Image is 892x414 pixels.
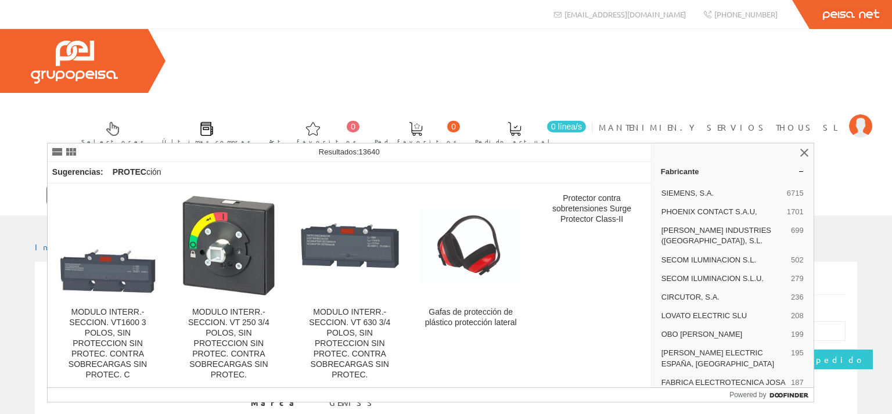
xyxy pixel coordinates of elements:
[791,311,804,321] span: 208
[661,225,786,246] span: [PERSON_NAME] INDUSTRIES ([GEOGRAPHIC_DATA]), S.L.
[661,207,782,217] span: PHOENIX CONTACT S.A.U,
[113,167,146,177] strong: PROTEC
[359,147,380,156] span: 13640
[791,255,804,265] span: 502
[251,397,321,409] span: Marca
[652,162,814,181] a: Fabricante
[31,41,118,84] img: Grupo Peisa
[661,348,786,369] span: [PERSON_NAME] ELECTRIC ESPAÑA, [GEOGRAPHIC_DATA]
[329,397,377,409] div: GEWISS
[791,225,804,246] span: 699
[70,112,150,152] a: Selectores
[447,121,460,132] span: 0
[599,121,843,133] span: MANTENIMIEN.Y SERVIOS THOUS SL
[420,208,521,284] img: Gafas de protección de plástico protección lateral
[661,292,786,303] span: CIRCUTOR, S.A.
[180,193,277,298] img: MODULO INTERR.-SECCION. VT 250 3/4 POLOS, SIN PROTECCION SIN PROTEC. CONTRA SOBRECARGAS SIN PROTEC.
[661,273,786,284] span: SECOM ILUMINACION S.L.U.
[791,329,804,340] span: 199
[787,188,804,199] span: 6715
[108,162,166,183] div: ción
[541,193,642,225] div: Protector contra sobretensiones Surge Protector Class-II
[411,184,531,394] a: Gafas de protección de plástico protección lateral Gafas de protección de plástico protección lat...
[791,273,804,284] span: 279
[791,292,804,303] span: 236
[150,112,257,152] a: Últimas compras
[791,377,804,398] span: 187
[547,121,586,132] span: 0 línea/s
[48,164,106,181] div: Sugerencias:
[599,112,872,123] a: MANTENIMIEN.Y SERVIOS THOUS SL
[661,311,786,321] span: LOVATO ELECTRIC SLU
[57,307,159,380] div: MODULO INTERR.-SECCION. VT1600 3 POLOS, SIN PROTECCION SIN PROTEC. CONTRA SOBRECARGAS SIN PROTEC. C
[290,184,410,394] a: MODULO INTERR.-SECCION. VT 630 3/4 POLOS, SIN PROTECCION SIN PROTEC. CONTRA SOBRECARGAS SIN PROTE...
[420,307,521,328] div: Gafas de protección de plástico protección lateral
[714,9,778,19] span: [PHONE_NUMBER]
[168,184,289,394] a: MODULO INTERR.-SECCION. VT 250 3/4 POLOS, SIN PROTECCION SIN PROTEC. CONTRA SOBRECARGAS SIN PROTE...
[81,136,144,147] span: Selectores
[531,184,652,394] a: Protector contra sobretensiones Surge Protector Class-II
[269,136,357,147] span: Art. favoritos
[661,377,786,398] span: FABRICA ELECTROTECNICA JOSA SA
[475,136,554,147] span: Pedido actual
[787,207,804,217] span: 1701
[299,221,401,269] img: MODULO INTERR.-SECCION. VT 630 3/4 POLOS, SIN PROTECCION SIN PROTEC. CONTRA SOBRECARGAS SIN PROTEC.
[661,255,786,265] span: SECOM ILUMINACION S.L.
[162,136,251,147] span: Últimas compras
[375,136,457,147] span: Ped. favoritos
[564,9,686,19] span: [EMAIL_ADDRESS][DOMAIN_NAME]
[729,388,814,402] a: Powered by
[299,307,401,380] div: MODULO INTERR.-SECCION. VT 630 3/4 POLOS, SIN PROTECCION SIN PROTEC. CONTRA SOBRECARGAS SIN PROTEC.
[48,184,168,394] a: MODULO INTERR.-SECCION. VT1600 3 POLOS, SIN PROTECCION SIN PROTEC. CONTRA SOBRECARGAS SIN PROTEC....
[661,188,782,199] span: SIEMENS, S.A.
[35,242,84,252] a: Inicio
[178,307,279,380] div: MODULO INTERR.-SECCION. VT 250 3/4 POLOS, SIN PROTECCION SIN PROTEC. CONTRA SOBRECARGAS SIN PROTEC.
[729,390,766,400] span: Powered by
[319,147,380,156] span: Resultados:
[791,348,804,369] span: 195
[661,329,786,340] span: OBO [PERSON_NAME]
[347,121,359,132] span: 0
[57,195,159,296] img: MODULO INTERR.-SECCION. VT1600 3 POLOS, SIN PROTECCION SIN PROTEC. CONTRA SOBRECARGAS SIN PROTEC. C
